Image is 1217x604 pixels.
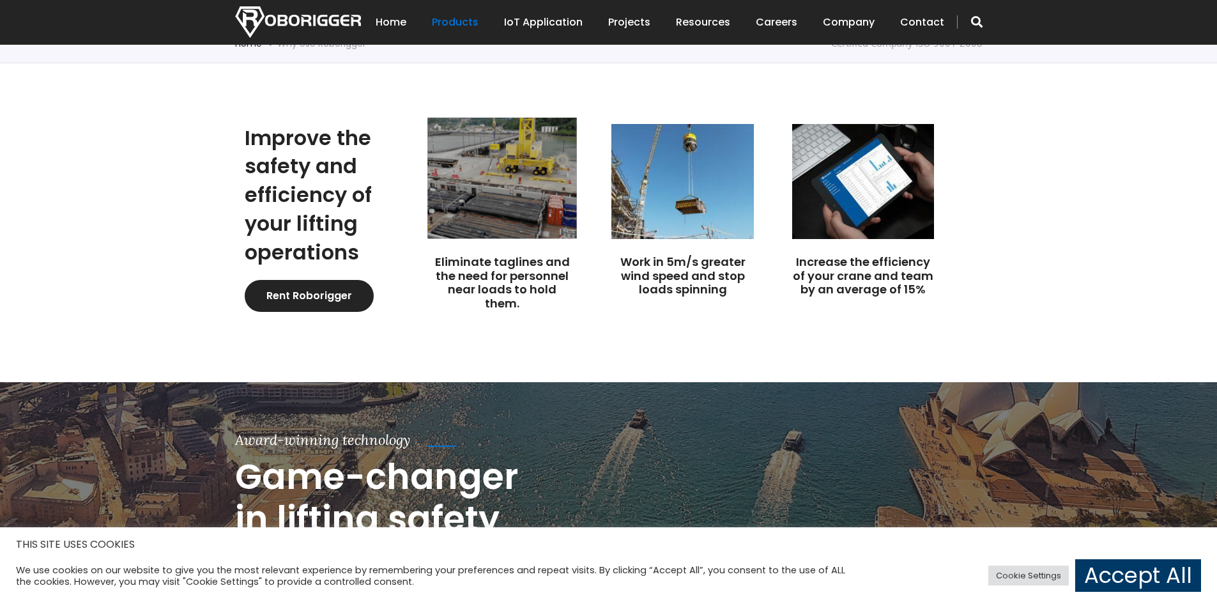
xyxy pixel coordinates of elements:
a: Company [823,3,875,42]
img: Nortech [235,6,361,38]
a: Home [235,37,262,50]
a: Work in 5m/s greater wind speed and stop loads spinning [620,254,746,297]
h5: THIS SITE USES COOKIES [16,536,1201,553]
a: Rent Roborigger [245,280,374,312]
a: Cookie Settings [988,566,1069,585]
a: IoT Application [504,3,583,42]
a: Products [432,3,478,42]
h2: Improve the safety and efficiency of your lifting operations [245,124,394,267]
a: Accept All [1075,559,1201,592]
img: Roborigger load control device for crane lifting on Alec's One Zaabeel site [611,124,753,239]
h2: Game-changer in lifting safety [235,456,983,540]
a: Contact [900,3,944,42]
a: Careers [756,3,797,42]
a: Resources [676,3,730,42]
a: Projects [608,3,650,42]
div: Award-winning technology [235,430,410,450]
a: Eliminate taglines and the need for personnel near loads to hold them. [435,254,570,311]
a: Increase the efficiency of your crane and team by an average of 15% [793,254,933,297]
div: We use cookies on our website to give you the most relevant experience by remembering your prefer... [16,564,846,587]
a: Home [376,3,406,42]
